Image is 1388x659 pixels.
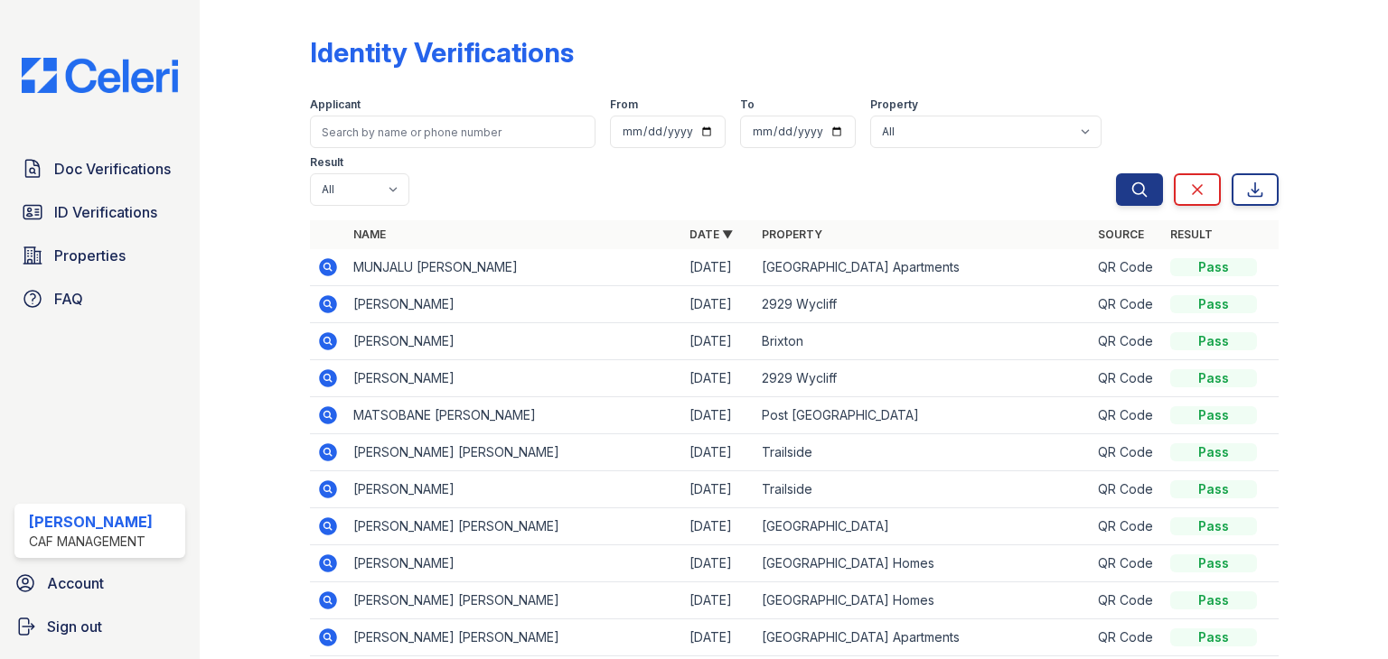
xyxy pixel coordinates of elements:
td: [DATE] [682,397,755,434]
td: [DATE] [682,360,755,397]
td: QR Code [1091,434,1163,471]
label: To [740,97,755,112]
td: [PERSON_NAME] [346,323,682,360]
div: CAF Management [29,533,153,551]
div: Pass [1170,591,1257,609]
td: Brixton [755,323,1091,360]
td: [PERSON_NAME] [346,545,682,582]
td: QR Code [1091,249,1163,286]
a: Doc Verifications [14,151,185,187]
td: [DATE] [682,582,755,619]
div: Pass [1170,258,1257,276]
td: [PERSON_NAME] [PERSON_NAME] [346,582,682,619]
td: MUNJALU [PERSON_NAME] [346,249,682,286]
div: Pass [1170,480,1257,498]
td: 2929 Wycliff [755,286,1091,323]
span: Properties [54,245,126,266]
td: [DATE] [682,545,755,582]
div: Pass [1170,406,1257,424]
td: Trailside [755,434,1091,471]
td: QR Code [1091,397,1163,434]
div: Pass [1170,554,1257,572]
span: Account [47,572,104,594]
td: [GEOGRAPHIC_DATA] [755,508,1091,545]
td: QR Code [1091,471,1163,508]
div: Pass [1170,332,1257,350]
td: QR Code [1091,582,1163,619]
td: [GEOGRAPHIC_DATA] Homes [755,582,1091,619]
td: [DATE] [682,471,755,508]
td: QR Code [1091,508,1163,545]
a: Property [762,227,822,241]
td: [PERSON_NAME] [346,286,682,323]
span: FAQ [54,288,83,310]
a: Account [7,565,192,601]
td: QR Code [1091,360,1163,397]
div: Pass [1170,295,1257,313]
td: [PERSON_NAME] [PERSON_NAME] [346,434,682,471]
td: [GEOGRAPHIC_DATA] Apartments [755,249,1091,286]
label: Applicant [310,97,361,112]
td: [PERSON_NAME] [PERSON_NAME] [346,508,682,545]
td: Trailside [755,471,1091,508]
label: From [610,97,638,112]
td: MATSOBANE [PERSON_NAME] [346,397,682,434]
td: [DATE] [682,249,755,286]
img: CE_Logo_Blue-a8612792a0a2168367f1c8372b55b34899dd931a85d93a1a3d3e32e68fde9ad4.png [7,58,192,93]
div: Pass [1170,443,1257,461]
td: [DATE] [682,434,755,471]
span: Sign out [47,616,102,637]
td: 2929 Wycliff [755,360,1091,397]
td: [DATE] [682,508,755,545]
span: Doc Verifications [54,158,171,180]
div: Identity Verifications [310,36,574,69]
td: Post [GEOGRAPHIC_DATA] [755,397,1091,434]
td: [DATE] [682,286,755,323]
td: [PERSON_NAME] [346,471,682,508]
a: Properties [14,237,185,274]
label: Property [870,97,918,112]
label: Result [310,155,343,170]
td: [PERSON_NAME] [346,360,682,397]
div: Pass [1170,369,1257,387]
input: Search by name or phone number [310,116,596,148]
div: Pass [1170,628,1257,646]
td: QR Code [1091,545,1163,582]
a: Sign out [7,608,192,645]
td: [DATE] [682,619,755,656]
td: [GEOGRAPHIC_DATA] Apartments [755,619,1091,656]
td: [GEOGRAPHIC_DATA] Homes [755,545,1091,582]
span: ID Verifications [54,201,157,223]
a: Date ▼ [689,227,733,241]
td: [PERSON_NAME] [PERSON_NAME] [346,619,682,656]
div: Pass [1170,517,1257,535]
a: FAQ [14,281,185,317]
td: QR Code [1091,323,1163,360]
a: Source [1098,227,1144,241]
td: QR Code [1091,286,1163,323]
td: [DATE] [682,323,755,360]
td: QR Code [1091,619,1163,656]
a: Result [1170,227,1213,241]
a: ID Verifications [14,194,185,230]
a: Name [353,227,386,241]
div: [PERSON_NAME] [29,511,153,533]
